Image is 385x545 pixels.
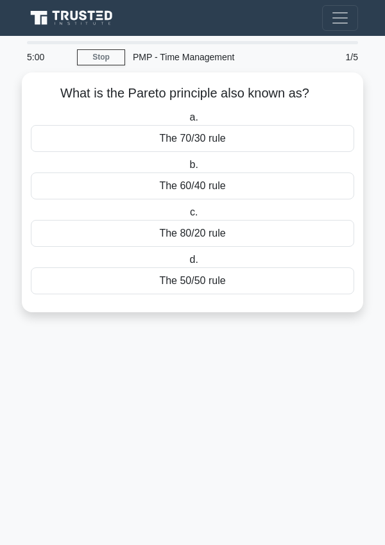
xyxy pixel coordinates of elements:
button: Toggle navigation [322,5,358,31]
span: b. [190,159,198,170]
span: a. [190,112,198,122]
span: d. [190,254,198,265]
a: Stop [77,49,125,65]
div: 5:00 [19,44,77,70]
div: The 60/40 rule [31,172,354,199]
h5: What is the Pareto principle also known as? [30,85,355,102]
div: PMP - Time Management [125,44,308,70]
div: 1/5 [308,44,366,70]
span: c. [190,206,198,217]
div: The 70/30 rule [31,125,354,152]
div: The 50/50 rule [31,267,354,294]
div: The 80/20 rule [31,220,354,247]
